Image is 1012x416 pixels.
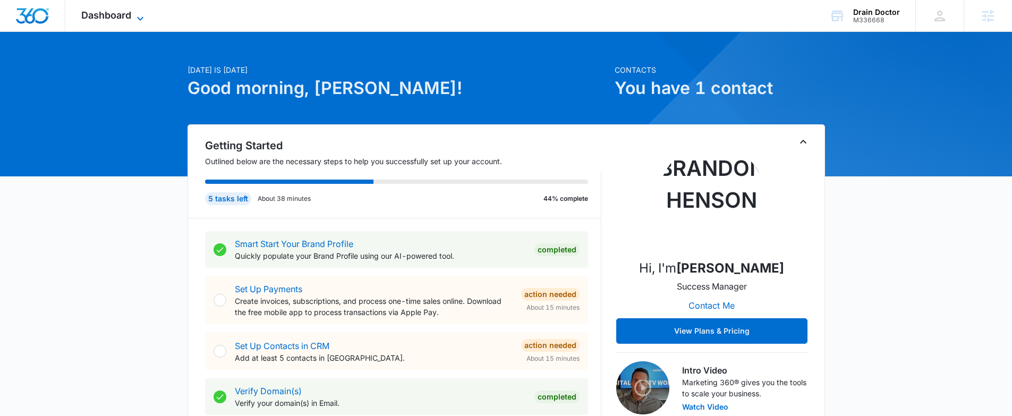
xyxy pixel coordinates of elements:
button: Contact Me [678,293,745,318]
strong: [PERSON_NAME] [676,260,784,276]
div: Domain: [DOMAIN_NAME] [28,28,117,36]
a: Set Up Payments [235,284,302,294]
img: logo_orange.svg [17,17,25,26]
p: Outlined below are the necessary steps to help you successfully set up your account. [205,156,601,167]
span: About 15 minutes [526,354,580,363]
div: Keywords by Traffic [117,63,179,70]
div: account id [853,16,900,24]
p: Success Manager [677,280,747,293]
button: Toggle Collapse [797,135,810,148]
div: Action Needed [521,288,580,301]
span: About 15 minutes [526,303,580,312]
button: Watch Video [682,403,728,411]
div: 5 tasks left [205,192,251,205]
p: Create invoices, subscriptions, and process one-time sales online. Download the free mobile app t... [235,295,513,318]
p: 44% complete [543,194,588,203]
div: account name [853,8,900,16]
img: Intro Video [616,361,669,414]
p: Hi, I'm [639,259,784,278]
span: Dashboard [81,10,131,21]
div: Completed [534,243,580,256]
a: Set Up Contacts in CRM [235,341,329,351]
div: Action Needed [521,339,580,352]
h1: You have 1 contact [615,75,825,101]
div: v 4.0.25 [30,17,52,26]
div: Domain Overview [40,63,95,70]
p: About 38 minutes [258,194,311,203]
h3: Intro Video [682,364,807,377]
p: Quickly populate your Brand Profile using our AI-powered tool. [235,250,526,261]
p: Contacts [615,64,825,75]
div: Completed [534,390,580,403]
h1: Good morning, [PERSON_NAME]! [188,75,608,101]
img: tab_domain_overview_orange.svg [29,62,37,70]
p: Marketing 360® gives you the tools to scale your business. [682,377,807,399]
p: [DATE] is [DATE] [188,64,608,75]
p: Verify your domain(s) in Email. [235,397,526,409]
img: Brandon Henson [659,144,765,250]
p: Add at least 5 contacts in [GEOGRAPHIC_DATA]. [235,352,513,363]
button: View Plans & Pricing [616,318,807,344]
img: tab_keywords_by_traffic_grey.svg [106,62,114,70]
img: website_grey.svg [17,28,25,36]
a: Verify Domain(s) [235,386,302,396]
a: Smart Start Your Brand Profile [235,239,353,249]
h2: Getting Started [205,138,601,154]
